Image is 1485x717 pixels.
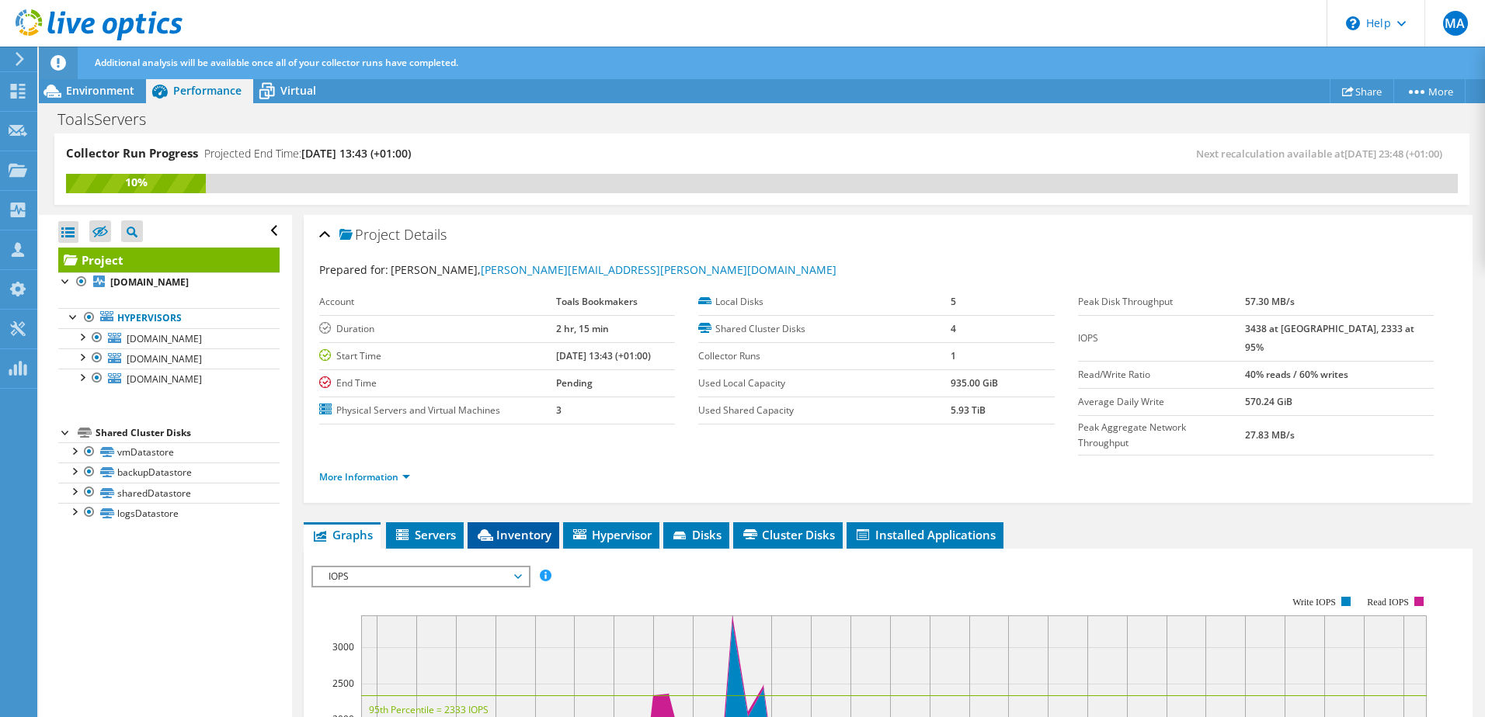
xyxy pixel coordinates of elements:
[1196,147,1450,161] span: Next recalculation available at
[58,462,280,483] a: backupDatastore
[1245,295,1295,308] b: 57.30 MB/s
[173,83,242,98] span: Performance
[66,174,206,191] div: 10%
[698,348,951,364] label: Collector Runs
[1078,394,1245,410] label: Average Daily Write
[332,677,354,690] text: 2500
[1344,147,1442,161] span: [DATE] 23:48 (+01:00)
[951,349,956,362] b: 1
[556,349,651,362] b: [DATE] 13:43 (+01:00)
[1330,79,1394,103] a: Share
[50,111,170,128] h1: ToalsServers
[319,470,410,483] a: More Information
[391,262,836,277] span: [PERSON_NAME],
[1078,367,1245,383] label: Read/Write Ratio
[369,703,489,716] text: 95th Percentile = 2333 IOPS
[1292,597,1336,608] text: Write IOPS
[741,527,835,542] span: Cluster Disks
[321,567,520,586] span: IOPS
[127,332,202,345] span: [DOMAIN_NAME]
[571,527,652,542] span: Hypervisor
[332,640,354,653] text: 3000
[951,295,956,308] b: 5
[698,376,951,391] label: Used Local Capacity
[319,294,556,310] label: Account
[280,83,316,98] span: Virtual
[1245,368,1348,381] b: 40% reads / 60% writes
[556,322,609,335] b: 2 hr, 15 min
[1245,395,1292,408] b: 570.24 GiB
[127,372,202,386] span: [DOMAIN_NAME]
[475,527,551,542] span: Inventory
[301,146,411,161] span: [DATE] 13:43 (+01:00)
[58,442,280,462] a: vmDatastore
[127,352,202,365] span: [DOMAIN_NAME]
[698,294,951,310] label: Local Disks
[319,403,556,418] label: Physical Servers and Virtual Machines
[204,145,411,162] h4: Projected End Time:
[1245,428,1295,442] b: 27.83 MB/s
[339,227,400,243] span: Project
[319,348,556,364] label: Start Time
[1346,16,1360,30] svg: \n
[58,272,280,293] a: [DOMAIN_NAME]
[404,225,447,244] span: Details
[58,503,280,523] a: logsDatastore
[58,308,280,328] a: Hypervisors
[698,321,951,337] label: Shared Cluster Disks
[1078,331,1245,346] label: IOPS
[1078,294,1245,310] label: Peak Disk Throughput
[1443,11,1468,36] span: MA
[556,376,593,390] b: Pending
[319,376,556,391] label: End Time
[698,403,951,418] label: Used Shared Capacity
[1393,79,1466,103] a: More
[394,527,456,542] span: Servers
[951,404,986,417] b: 5.93 TiB
[95,56,458,69] span: Additional analysis will be available once all of your collector runs have completed.
[96,424,280,442] div: Shared Cluster Disks
[1078,420,1245,451] label: Peak Aggregate Network Throughput
[58,328,280,348] a: [DOMAIN_NAME]
[58,369,280,389] a: [DOMAIN_NAME]
[951,322,956,335] b: 4
[66,83,134,98] span: Environment
[58,348,280,369] a: [DOMAIN_NAME]
[951,376,998,390] b: 935.00 GiB
[556,404,562,417] b: 3
[1367,597,1409,608] text: Read IOPS
[319,321,556,337] label: Duration
[319,262,388,277] label: Prepared for:
[854,527,996,542] span: Installed Applications
[671,527,722,542] span: Disks
[58,483,280,503] a: sharedDatastore
[481,262,836,277] a: [PERSON_NAME][EMAIL_ADDRESS][PERSON_NAME][DOMAIN_NAME]
[311,527,373,542] span: Graphs
[110,275,189,289] b: [DOMAIN_NAME]
[556,295,638,308] b: Toals Bookmakers
[58,248,280,272] a: Project
[1245,322,1414,354] b: 3438 at [GEOGRAPHIC_DATA], 2333 at 95%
